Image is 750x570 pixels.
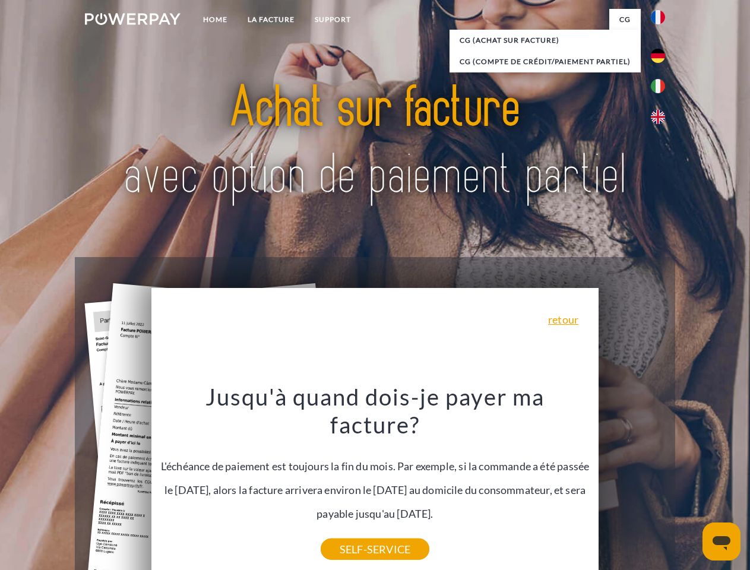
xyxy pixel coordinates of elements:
[651,49,665,63] img: de
[548,314,578,325] a: retour
[651,10,665,24] img: fr
[702,522,740,560] iframe: Bouton de lancement de la fenêtre de messagerie
[651,110,665,124] img: en
[321,539,429,560] a: SELF-SERVICE
[193,9,238,30] a: Home
[113,57,637,227] img: title-powerpay_fr.svg
[159,382,592,549] div: L'échéance de paiement est toujours la fin du mois. Par exemple, si la commande a été passée le [...
[450,30,641,51] a: CG (achat sur facture)
[238,9,305,30] a: LA FACTURE
[609,9,641,30] a: CG
[305,9,361,30] a: Support
[85,13,181,25] img: logo-powerpay-white.svg
[450,51,641,72] a: CG (Compte de crédit/paiement partiel)
[159,382,592,439] h3: Jusqu'à quand dois-je payer ma facture?
[651,79,665,93] img: it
